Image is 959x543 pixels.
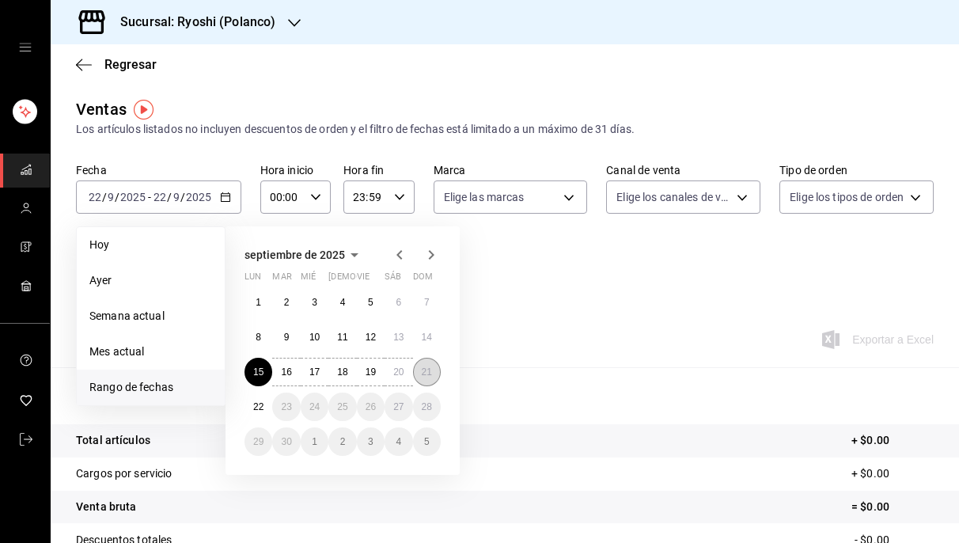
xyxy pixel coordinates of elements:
[102,191,107,203] span: /
[301,427,328,456] button: 1 de octubre de 2025
[76,165,241,176] label: Fecha
[89,308,212,325] span: Semana actual
[385,427,412,456] button: 4 de octubre de 2025
[244,249,345,261] span: septiembre de 2025
[413,271,433,288] abbr: domingo
[244,427,272,456] button: 29 de septiembre de 2025
[413,323,441,351] button: 14 de septiembre de 2025
[89,237,212,253] span: Hoy
[422,401,432,412] abbr: 28 de septiembre de 2025
[393,366,404,378] abbr: 20 de septiembre de 2025
[253,366,263,378] abbr: 15 de septiembre de 2025
[19,41,32,54] button: open drawer
[309,332,320,343] abbr: 10 de septiembre de 2025
[272,393,300,421] button: 23 de septiembre de 2025
[76,57,157,72] button: Regresar
[104,57,157,72] span: Regresar
[328,271,422,288] abbr: jueves
[244,245,364,264] button: septiembre de 2025
[368,436,373,447] abbr: 3 de octubre de 2025
[357,427,385,456] button: 3 de octubre de 2025
[89,379,212,396] span: Rango de fechas
[393,401,404,412] abbr: 27 de septiembre de 2025
[301,358,328,386] button: 17 de septiembre de 2025
[312,297,317,308] abbr: 3 de septiembre de 2025
[413,393,441,421] button: 28 de septiembre de 2025
[337,401,347,412] abbr: 25 de septiembre de 2025
[606,165,760,176] label: Canal de venta
[422,332,432,343] abbr: 14 de septiembre de 2025
[272,358,300,386] button: 16 de septiembre de 2025
[328,427,356,456] button: 2 de octubre de 2025
[281,401,291,412] abbr: 23 de septiembre de 2025
[413,358,441,386] button: 21 de septiembre de 2025
[148,191,151,203] span: -
[89,272,212,289] span: Ayer
[108,13,275,32] h3: Sucursal: Ryoshi (Polanco)
[851,465,934,482] p: + $0.00
[281,436,291,447] abbr: 30 de septiembre de 2025
[424,297,430,308] abbr: 7 de septiembre de 2025
[284,332,290,343] abbr: 9 de septiembre de 2025
[76,97,127,121] div: Ventas
[343,165,414,176] label: Hora fin
[385,271,401,288] abbr: sábado
[790,189,904,205] span: Elige los tipos de orden
[444,189,525,205] span: Elige las marcas
[272,288,300,317] button: 2 de septiembre de 2025
[422,366,432,378] abbr: 21 de septiembre de 2025
[413,427,441,456] button: 5 de octubre de 2025
[301,288,328,317] button: 3 de septiembre de 2025
[76,499,136,515] p: Venta bruta
[328,358,356,386] button: 18 de septiembre de 2025
[284,297,290,308] abbr: 2 de septiembre de 2025
[281,366,291,378] abbr: 16 de septiembre de 2025
[253,436,263,447] abbr: 29 de septiembre de 2025
[328,288,356,317] button: 4 de septiembre de 2025
[616,189,731,205] span: Elige los canales de venta
[244,271,261,288] abbr: lunes
[119,191,146,203] input: ----
[328,323,356,351] button: 11 de septiembre de 2025
[366,332,376,343] abbr: 12 de septiembre de 2025
[434,165,588,176] label: Marca
[107,191,115,203] input: --
[134,100,154,120] img: Tooltip marker
[340,436,346,447] abbr: 2 de octubre de 2025
[396,436,401,447] abbr: 4 de octubre de 2025
[309,366,320,378] abbr: 17 de septiembre de 2025
[328,393,356,421] button: 25 de septiembre de 2025
[851,432,934,449] p: + $0.00
[424,436,430,447] abbr: 5 de octubre de 2025
[256,297,261,308] abbr: 1 de septiembre de 2025
[256,332,261,343] abbr: 8 de septiembre de 2025
[385,323,412,351] button: 13 de septiembre de 2025
[309,401,320,412] abbr: 24 de septiembre de 2025
[385,358,412,386] button: 20 de septiembre de 2025
[312,436,317,447] abbr: 1 de octubre de 2025
[244,323,272,351] button: 8 de septiembre de 2025
[357,358,385,386] button: 19 de septiembre de 2025
[366,366,376,378] abbr: 19 de septiembre de 2025
[272,427,300,456] button: 30 de septiembre de 2025
[253,401,263,412] abbr: 22 de septiembre de 2025
[180,191,185,203] span: /
[153,191,167,203] input: --
[413,288,441,317] button: 7 de septiembre de 2025
[244,288,272,317] button: 1 de septiembre de 2025
[357,323,385,351] button: 12 de septiembre de 2025
[396,297,401,308] abbr: 6 de septiembre de 2025
[385,288,412,317] button: 6 de septiembre de 2025
[88,191,102,203] input: --
[244,358,272,386] button: 15 de septiembre de 2025
[272,271,291,288] abbr: martes
[393,332,404,343] abbr: 13 de septiembre de 2025
[385,393,412,421] button: 27 de septiembre de 2025
[366,401,376,412] abbr: 26 de septiembre de 2025
[260,165,331,176] label: Hora inicio
[89,344,212,360] span: Mes actual
[301,323,328,351] button: 10 de septiembre de 2025
[851,499,934,515] p: = $0.00
[357,288,385,317] button: 5 de septiembre de 2025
